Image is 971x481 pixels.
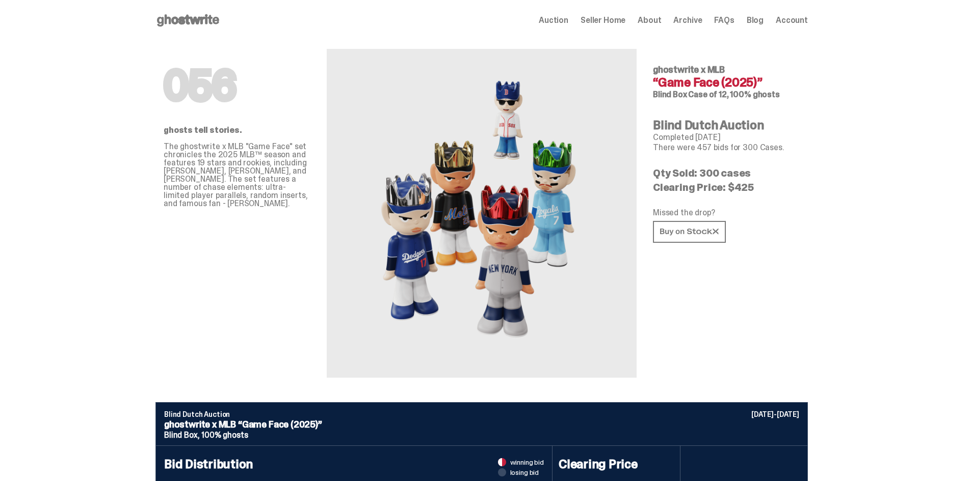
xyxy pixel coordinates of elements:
[164,411,799,418] p: Blind Dutch Auction
[559,458,674,470] h4: Clearing Price
[653,168,800,178] p: Qty Sold: 300 cases
[370,73,594,353] img: MLB&ldquo;Game Face (2025)&rdquo;
[751,411,799,418] p: [DATE]-[DATE]
[653,76,800,89] h4: “Game Face (2025)”
[164,126,310,134] p: ghosts tell stories.
[164,420,799,429] p: ghostwrite x MLB “Game Face (2025)”
[164,65,310,106] h1: 056
[653,89,687,100] span: Blind Box
[201,430,248,440] span: 100% ghosts
[653,209,800,217] p: Missed the drop?
[747,16,764,24] a: Blog
[510,469,539,476] span: losing bid
[581,16,625,24] a: Seller Home
[688,89,779,100] span: Case of 12, 100% ghosts
[653,133,800,142] p: Completed [DATE]
[510,459,544,466] span: winning bid
[653,119,800,131] h4: Blind Dutch Auction
[164,143,310,208] p: The ghostwrite x MLB "Game Face" set chronicles the 2025 MLB™ season and features 19 stars and ro...
[673,16,702,24] a: Archive
[776,16,808,24] a: Account
[638,16,661,24] a: About
[539,16,568,24] a: Auction
[164,430,199,440] span: Blind Box,
[714,16,734,24] a: FAQs
[653,182,800,192] p: Clearing Price: $425
[653,144,800,152] p: There were 457 bids for 300 Cases.
[653,64,725,76] span: ghostwrite x MLB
